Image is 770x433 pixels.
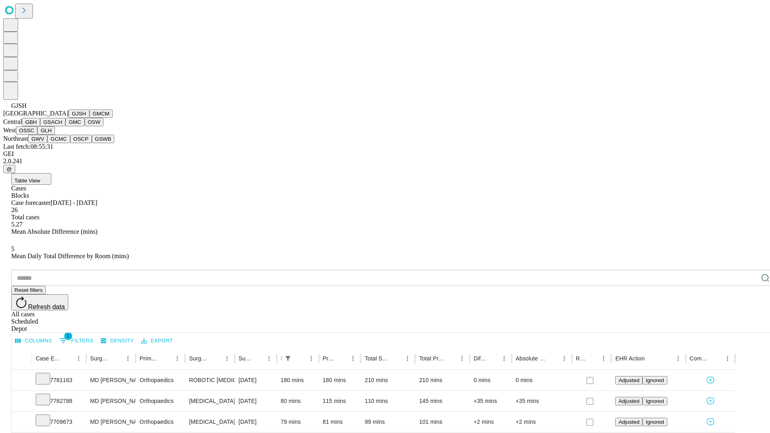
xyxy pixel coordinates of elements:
button: Ignored [642,397,667,405]
div: Resolved in EHR [576,355,586,362]
button: Menu [456,353,468,364]
button: OSW [85,118,104,126]
button: Sort [160,353,172,364]
div: Total Predicted Duration [419,355,444,362]
div: EHR Action [615,355,644,362]
div: 81 mins [323,412,357,432]
button: Menu [306,353,317,364]
span: [GEOGRAPHIC_DATA] [3,110,69,117]
span: Last fetch: 08:55:31 [3,143,53,150]
span: Ignored [646,377,664,383]
div: 0 mins [516,370,568,391]
div: 210 mins [419,370,466,391]
div: 180 mins [323,370,357,391]
div: 180 mins [281,370,315,391]
div: Difference [474,355,486,362]
span: Ignored [646,419,664,425]
div: Absolute Difference [516,355,547,362]
button: Menu [172,353,183,364]
div: [MEDICAL_DATA] WITH [MEDICAL_DATA] REPAIR [189,412,230,432]
button: Adjusted [615,397,642,405]
div: GEI [3,150,767,158]
button: Show filters [282,353,294,364]
span: 26 [11,206,18,213]
button: Expand [16,374,28,388]
button: GBH [22,118,40,126]
div: Orthopaedics [140,412,181,432]
span: GJSH [11,102,26,109]
div: 7781163 [36,370,82,391]
button: Menu [559,353,570,364]
div: Case Epic Id [36,355,61,362]
div: ROBOTIC [MEDICAL_DATA] KNEE TOTAL [189,370,230,391]
span: Mean Daily Total Difference by Room (mins) [11,253,129,259]
button: Expand [16,395,28,409]
button: Menu [122,353,134,364]
button: Sort [111,353,122,364]
button: Show filters [57,334,95,347]
div: +35 mins [516,391,568,411]
button: Refresh data [11,294,68,310]
span: Total cases [11,214,39,221]
button: Density [99,335,136,347]
span: Adjusted [618,377,639,383]
button: Expand [16,415,28,429]
button: Sort [252,353,263,364]
button: GWV [28,135,47,143]
div: Total Scheduled Duration [365,355,390,362]
button: Select columns [13,335,54,347]
button: GCMC [47,135,70,143]
div: 210 mins [365,370,411,391]
div: [MEDICAL_DATA] [MEDICAL_DATA] [189,391,230,411]
div: Orthopaedics [140,391,181,411]
button: GLH [37,126,55,135]
button: Menu [673,353,684,364]
div: 1 active filter [282,353,294,364]
span: [DATE] - [DATE] [51,199,97,206]
button: GSWB [92,135,115,143]
button: Sort [711,353,722,364]
div: +2 mins [516,412,568,432]
span: 5.27 [11,221,22,228]
span: Case forecaster [11,199,51,206]
div: 7709673 [36,412,82,432]
div: 110 mins [365,391,411,411]
span: Central [3,118,22,125]
div: 2.0.241 [3,158,767,165]
div: 80 mins [281,391,315,411]
button: Export [139,335,175,347]
button: Sort [62,353,73,364]
button: OSSC [16,126,38,135]
button: OSCP [70,135,92,143]
button: Sort [445,353,456,364]
button: Sort [487,353,498,364]
span: West [3,127,16,134]
div: +2 mins [474,412,508,432]
button: Menu [73,353,84,364]
button: GJSH [69,109,89,118]
div: Surgery Name [189,355,209,362]
button: Ignored [642,376,667,384]
div: 99 mins [365,412,411,432]
button: Reset filters [11,286,46,294]
button: @ [3,165,15,173]
span: Mean Absolute Difference (mins) [11,228,97,235]
div: Surgery Date [239,355,251,362]
span: Northeast [3,135,28,142]
span: @ [6,166,12,172]
button: Menu [402,353,413,364]
button: Sort [587,353,598,364]
div: [DATE] [239,412,273,432]
button: Menu [598,353,609,364]
span: 5 [11,245,14,252]
div: 7782788 [36,391,82,411]
button: Ignored [642,418,667,426]
div: [DATE] [239,370,273,391]
button: GSACH [40,118,65,126]
button: Sort [294,353,306,364]
span: Adjusted [618,419,639,425]
div: Primary Service [140,355,160,362]
div: Surgeon Name [90,355,110,362]
span: Ignored [646,398,664,404]
button: Sort [391,353,402,364]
